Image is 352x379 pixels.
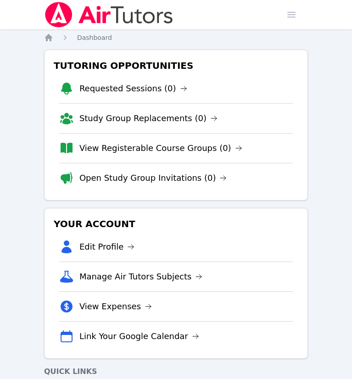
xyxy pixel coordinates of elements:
h3: Tutoring Opportunities [52,57,300,74]
a: Manage Air Tutors Subjects [79,270,203,283]
a: Requested Sessions (0) [79,82,187,95]
a: Link Your Google Calendar [79,330,199,343]
a: Edit Profile [79,240,135,253]
a: Study Group Replacements (0) [79,112,218,125]
a: View Expenses [79,300,152,313]
img: Air Tutors [44,2,174,28]
a: View Registerable Course Groups (0) [79,142,242,155]
h4: Quick Links [44,366,308,377]
span: Dashboard [77,34,112,41]
a: Dashboard [77,33,112,42]
a: Open Study Group Invitations (0) [79,172,227,184]
nav: Breadcrumb [44,33,308,42]
h3: Your Account [52,216,300,232]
